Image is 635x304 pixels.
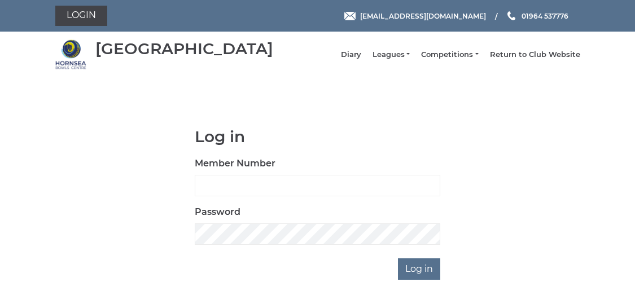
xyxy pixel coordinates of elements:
a: Email [EMAIL_ADDRESS][DOMAIN_NAME] [344,11,486,21]
div: [GEOGRAPHIC_DATA] [95,40,273,58]
img: Email [344,12,356,20]
span: [EMAIL_ADDRESS][DOMAIN_NAME] [360,11,486,20]
img: Phone us [507,11,515,20]
a: Login [55,6,107,26]
a: Diary [341,50,361,60]
img: Hornsea Bowls Centre [55,39,86,70]
a: Return to Club Website [490,50,580,60]
a: Leagues [373,50,410,60]
input: Log in [398,258,440,280]
h1: Log in [195,128,440,146]
span: 01964 537776 [522,11,568,20]
a: Phone us 01964 537776 [506,11,568,21]
label: Member Number [195,157,275,170]
label: Password [195,205,240,219]
a: Competitions [421,50,478,60]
